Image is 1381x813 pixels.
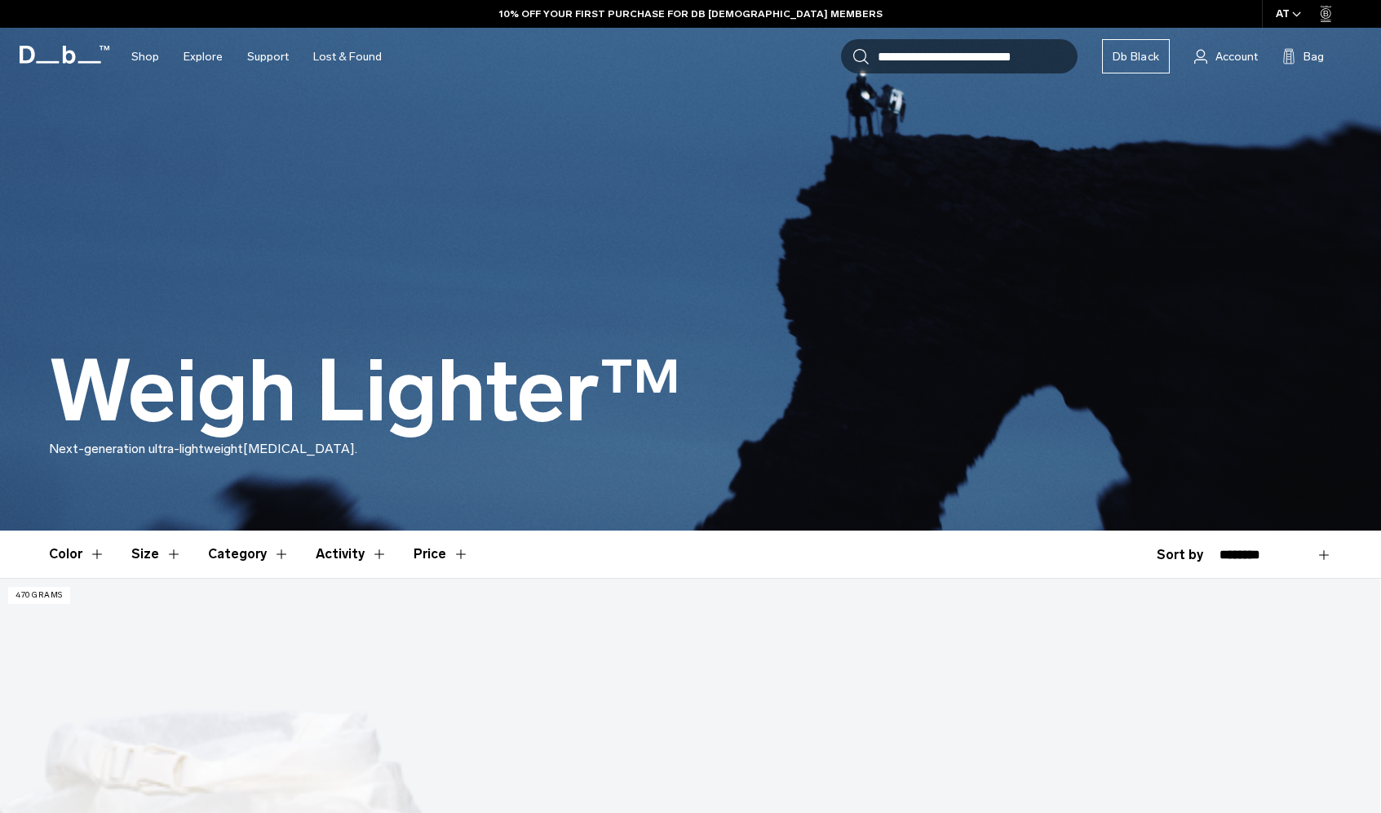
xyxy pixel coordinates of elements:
a: 10% OFF YOUR FIRST PURCHASE FOR DB [DEMOGRAPHIC_DATA] MEMBERS [499,7,883,21]
button: Toggle Price [414,531,469,578]
span: Account [1215,48,1258,65]
a: Db Black [1102,39,1170,73]
button: Toggle Filter [208,531,290,578]
a: Explore [184,28,223,86]
button: Toggle Filter [49,531,105,578]
span: Next-generation ultra-lightweight [49,441,243,456]
button: Toggle Filter [316,531,387,578]
nav: Main Navigation [119,28,394,86]
a: Account [1194,47,1258,66]
button: Bag [1282,47,1324,66]
span: Bag [1304,48,1324,65]
a: Lost & Found [313,28,382,86]
a: Shop [131,28,159,86]
a: Support [247,28,289,86]
span: [MEDICAL_DATA]. [243,441,357,456]
h1: Weigh Lighter™ [49,344,681,439]
p: 470 grams [8,587,70,604]
button: Toggle Filter [131,531,182,578]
